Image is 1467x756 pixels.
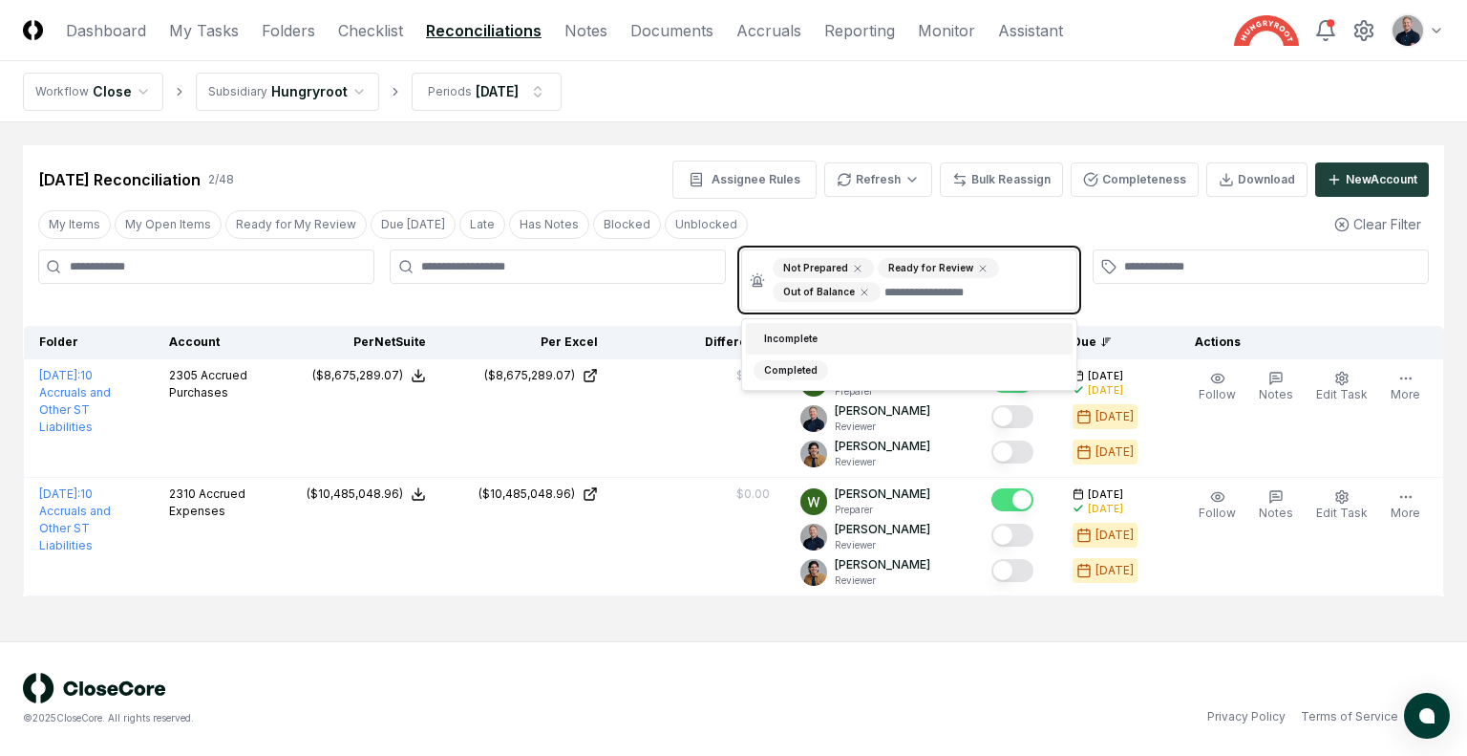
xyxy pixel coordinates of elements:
img: ACg8ocIj8Ed1971QfF93IUVvJX6lPm3y0CRToLvfAg4p8TYQk6NAZIo=s96-c [800,441,827,467]
a: Documents [630,19,713,42]
div: Due [1073,334,1149,351]
p: Reviewer [835,573,930,588]
button: Follow [1195,486,1240,526]
button: Mark complete [991,488,1033,511]
p: [PERSON_NAME] [835,556,930,573]
span: 2310 [169,486,196,501]
p: Reviewer [835,538,930,552]
div: Out of Balance [773,282,881,302]
div: Periods [428,83,472,100]
button: Mark complete [991,559,1033,582]
button: Edit Task [1312,486,1371,526]
a: My Tasks [169,19,239,42]
a: Assistant [998,19,1063,42]
button: Due Today [371,210,456,239]
button: Unblocked [665,210,748,239]
a: [DATE]:10 Accruals and Other ST Liabilities [39,368,111,434]
img: Hungryroot logo [1234,15,1299,46]
button: Edit Task [1312,367,1371,407]
a: Accruals [736,19,801,42]
div: © 2025 CloseCore. All rights reserved. [23,711,733,725]
span: Notes [1259,387,1293,401]
th: Difference [613,326,785,359]
a: Privacy Policy [1207,708,1286,725]
span: Accrued Expenses [169,486,245,518]
button: Download [1206,162,1308,197]
div: [DATE] [1095,527,1134,544]
div: [DATE] Reconciliation [38,168,201,191]
div: ($8,675,289.07) [312,367,403,384]
span: [DATE] : [39,486,80,501]
button: Late [459,210,505,239]
button: Clear Filter [1327,206,1429,242]
button: Periods[DATE] [412,73,562,111]
a: Reconciliations [426,19,542,42]
div: [DATE] [1095,443,1134,461]
div: Account [169,334,254,351]
p: Reviewer [835,420,930,434]
button: Follow [1195,367,1240,407]
a: Reporting [824,19,895,42]
div: [DATE] [476,81,519,101]
button: Notes [1255,367,1297,407]
button: Notes [1255,486,1297,526]
span: Follow [1199,387,1236,401]
img: ACg8ocLvq7MjQV6RZF1_Z8o96cGG_vCwfvrLdMx8PuJaibycWA8ZaAE=s96-c [800,405,827,432]
a: ($10,485,048.96) [457,486,598,503]
a: Notes [564,19,607,42]
div: $0.00 [736,486,770,503]
a: [DATE]:10 Accruals and Other ST Liabilities [39,486,111,552]
button: Refresh [824,162,932,197]
button: More [1387,367,1424,407]
a: Terms of Service [1301,708,1398,725]
span: Edit Task [1316,506,1368,520]
div: New Account [1346,171,1417,188]
div: Not Prepared [773,258,874,278]
button: Has Notes [509,210,589,239]
p: [PERSON_NAME] [835,521,930,538]
div: $0.00 [736,367,770,384]
span: 2305 [169,368,198,382]
span: [DATE] : [39,368,80,382]
button: Mark complete [991,524,1033,547]
th: Per NetSuite [269,326,441,359]
button: Mark complete [991,441,1033,464]
th: Per Excel [441,326,613,359]
div: Ready for Review [878,258,999,278]
p: [PERSON_NAME] [835,402,930,420]
span: Edit Task [1316,387,1368,401]
a: ($8,675,289.07) [457,367,598,384]
div: [DATE] [1088,383,1123,398]
a: Folders [262,19,315,42]
img: logo [23,673,166,703]
a: Dashboard [66,19,146,42]
button: atlas-launcher [1404,693,1450,739]
th: Folder [24,326,155,359]
button: ($10,485,048.96) [307,486,426,503]
p: Reviewer [835,455,930,469]
button: Ready for My Review [225,210,367,239]
span: Notes [1259,506,1293,520]
div: [DATE] [1095,408,1134,425]
div: [DATE] [1095,562,1134,579]
span: Follow [1199,506,1236,520]
img: ACg8ocLvq7MjQV6RZF1_Z8o96cGG_vCwfvrLdMx8PuJaibycWA8ZaAE=s96-c [1393,15,1423,46]
div: Subsidiary [208,83,267,100]
img: Logo [23,20,43,40]
button: NewAccount [1315,162,1429,197]
p: Preparer [835,503,930,517]
div: Completed [754,360,828,380]
a: Monitor [918,19,975,42]
div: 2 / 48 [208,171,234,188]
p: [PERSON_NAME] [835,486,930,503]
button: Blocked [593,210,661,239]
nav: breadcrumb [23,73,562,111]
div: ($10,485,048.96) [307,486,403,503]
span: [DATE] [1088,487,1123,502]
span: Accrued Purchases [169,368,247,400]
div: Actions [1180,334,1429,351]
div: Workflow [35,83,89,100]
p: [PERSON_NAME] [835,438,930,455]
a: Checklist [338,19,403,42]
button: Assignee Rules [672,161,817,199]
